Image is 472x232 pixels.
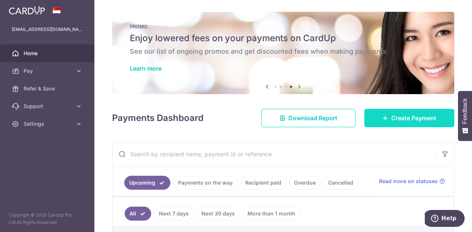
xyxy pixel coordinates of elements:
[289,176,320,190] a: Overdue
[288,114,337,122] span: Download Report
[24,120,72,128] span: Settings
[124,176,170,190] a: Upcoming
[12,26,83,33] p: [EMAIL_ADDRESS][DOMAIN_NAME]
[379,178,438,185] span: Read more on statuses
[9,6,45,15] img: CardUp
[24,103,72,110] span: Support
[458,91,472,141] button: Feedback - Show survey
[197,207,240,221] a: Next 30 days
[24,67,72,75] span: Pay
[112,142,436,166] input: Search by recipient name, payment id or reference
[261,109,355,127] a: Download Report
[323,176,358,190] a: Cancelled
[379,178,445,185] a: Read more on statuses
[112,12,454,94] img: Latest Promos banner
[130,47,437,56] h6: See our list of ongoing promos and get discounted fees when making payments
[154,207,194,221] a: Next 7 days
[24,50,72,57] span: Home
[391,114,436,122] span: Create Payment
[240,176,286,190] a: Recipient paid
[364,109,454,127] a: Create Payment
[243,207,300,221] a: More than 1 month
[425,210,465,228] iframe: Opens a widget where you can find more information
[130,24,437,29] p: PROMO
[173,176,237,190] a: Payments on the way
[125,207,151,221] a: All
[462,98,468,124] span: Feedback
[24,85,72,92] span: Refer & Save
[130,32,437,44] h5: Enjoy lowered fees on your payments on CardUp
[130,65,162,72] a: Learn more
[112,111,204,125] h4: Payments Dashboard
